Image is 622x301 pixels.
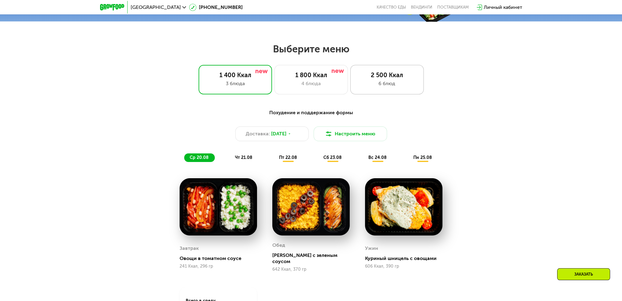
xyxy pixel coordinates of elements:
[279,155,297,160] span: пт 22.08
[190,155,209,160] span: ср 20.08
[189,4,243,11] a: [PHONE_NUMBER]
[357,71,417,79] div: 2 500 Ккал
[272,252,355,265] div: [PERSON_NAME] с зеленым соусом
[411,5,432,10] a: Вендинги
[205,80,266,87] div: 3 блюда
[323,155,342,160] span: сб 23.08
[484,4,522,11] div: Личный кабинет
[272,241,285,250] div: Обед
[377,5,406,10] a: Качество еды
[365,255,447,261] div: Куриный шницель с овощами
[413,155,432,160] span: пн 25.08
[281,71,341,79] div: 1 800 Ккал
[368,155,387,160] span: вс 24.08
[235,155,252,160] span: чт 21.08
[205,71,266,79] div: 1 400 Ккал
[180,244,199,253] div: Завтрак
[365,264,442,269] div: 606 Ккал, 390 гр
[20,43,602,55] h2: Выберите меню
[271,130,286,137] span: [DATE]
[180,255,262,261] div: Овощи в томатном соусе
[437,5,469,10] div: поставщикам
[246,130,270,137] span: Доставка:
[130,109,492,117] div: Похудение и поддержание формы
[314,126,387,141] button: Настроить меню
[272,267,350,272] div: 642 Ккал, 370 гр
[180,264,257,269] div: 241 Ккал, 296 гр
[281,80,341,87] div: 4 блюда
[557,268,610,280] div: Заказать
[131,5,181,10] span: [GEOGRAPHIC_DATA]
[357,80,417,87] div: 6 блюд
[365,244,378,253] div: Ужин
